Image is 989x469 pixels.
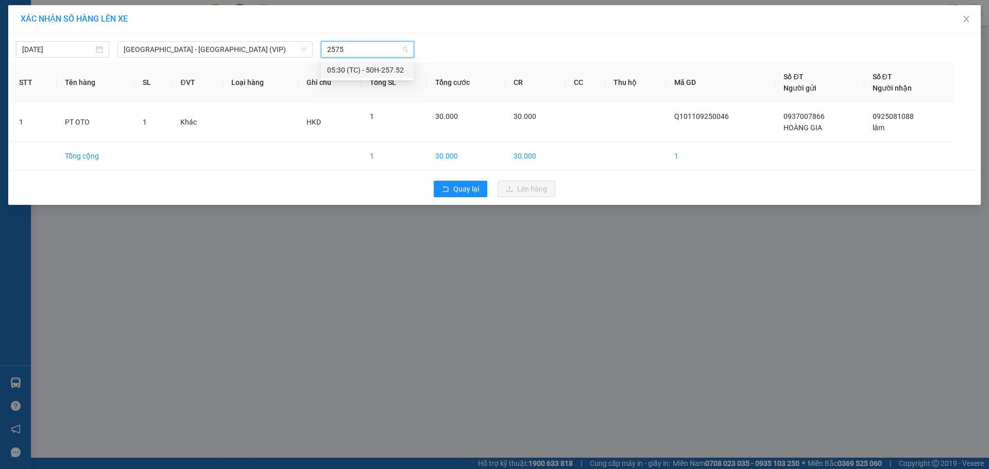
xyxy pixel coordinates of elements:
span: Số ĐT [873,73,892,81]
button: uploadLên hàng [498,181,555,197]
th: CR [505,63,566,102]
span: 0925081088 [873,112,914,120]
span: 1 [143,118,147,126]
th: Tên hàng [57,63,134,102]
span: Số ĐT [783,73,803,81]
span: Quay lại [453,183,479,195]
th: SL [134,63,173,102]
span: rollback [442,185,449,194]
span: Sài Gòn - Tây Ninh (VIP) [124,42,306,57]
button: Close [952,5,981,34]
td: Khác [172,102,223,142]
td: 30.000 [505,142,566,170]
span: Người gửi [783,84,816,92]
th: Mã GD [666,63,775,102]
td: 1 [362,142,428,170]
span: HOÀNG GIA [783,124,822,132]
td: 1 [666,142,775,170]
th: Thu hộ [605,63,666,102]
td: Tổng cộng [57,142,134,170]
th: CC [566,63,605,102]
span: 30.000 [435,112,458,120]
span: Q101109250046 [674,112,729,120]
button: rollbackQuay lại [434,181,487,197]
td: 30.000 [427,142,505,170]
td: 1 [11,102,57,142]
span: lâm [873,124,884,132]
th: Tổng cước [427,63,505,102]
span: HKD [306,118,321,126]
span: 1 [370,112,374,120]
span: down [301,46,307,53]
th: STT [11,63,57,102]
th: Tổng SL [362,63,428,102]
span: close [962,15,970,23]
span: 30.000 [514,112,536,120]
th: ĐVT [172,63,223,102]
span: XÁC NHẬN SỐ HÀNG LÊN XE [21,14,128,24]
th: Loại hàng [223,63,298,102]
div: 05:30 (TC) - 50H-257.52 [327,64,407,76]
input: 12/09/2025 [22,44,94,55]
span: 0937007866 [783,112,825,120]
span: Người nhận [873,84,912,92]
td: PT OTO [57,102,134,142]
th: Ghi chú [298,63,362,102]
